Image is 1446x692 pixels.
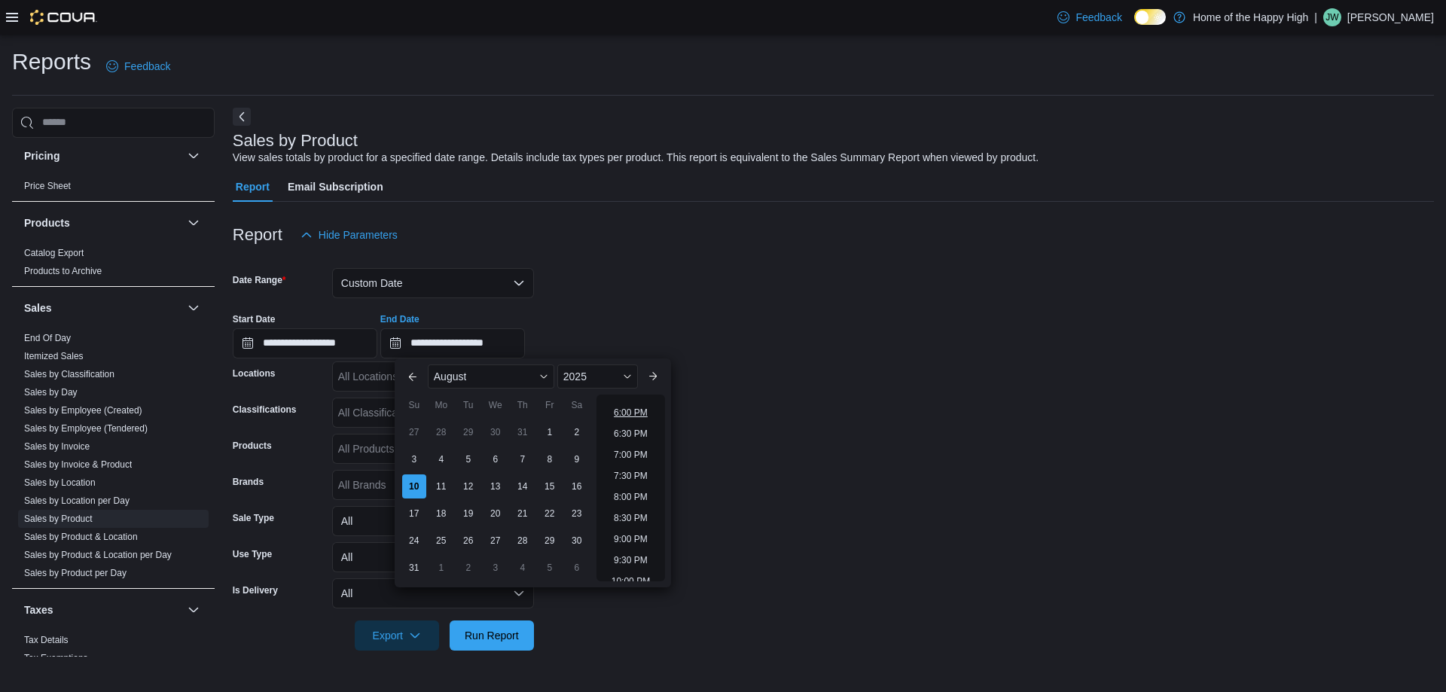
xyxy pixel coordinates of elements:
button: All [332,542,534,572]
span: Sales by Product & Location [24,531,138,543]
div: day-15 [538,474,562,498]
label: Classifications [233,404,297,416]
div: Pricing [12,177,215,201]
div: August, 2025 [401,419,590,581]
div: day-21 [511,501,535,526]
button: Pricing [24,148,182,163]
ul: Time [596,395,665,581]
div: day-30 [565,529,589,553]
div: day-7 [511,447,535,471]
span: Itemized Sales [24,350,84,362]
a: Sales by Product per Day [24,568,127,578]
div: day-11 [429,474,453,498]
label: Start Date [233,313,276,325]
span: Sales by Day [24,386,78,398]
div: day-3 [402,447,426,471]
label: Use Type [233,548,272,560]
h3: Products [24,215,70,230]
a: Tax Exemptions [24,653,88,663]
div: day-4 [511,556,535,580]
div: day-20 [484,501,508,526]
span: 2025 [563,370,587,383]
button: Sales [185,299,203,317]
input: Dark Mode [1134,9,1166,25]
button: Previous Month [401,364,425,389]
span: JW [1325,8,1338,26]
label: Is Delivery [233,584,278,596]
div: Button. Open the month selector. August is currently selected. [428,364,554,389]
button: All [332,578,534,608]
img: Cova [30,10,97,25]
span: Sales by Employee (Created) [24,404,142,416]
div: Fr [538,393,562,417]
div: day-5 [538,556,562,580]
span: Export [364,620,430,651]
div: Button. Open the year selector. 2025 is currently selected. [557,364,638,389]
div: day-18 [429,501,453,526]
button: All [332,506,534,536]
div: day-19 [456,501,480,526]
div: day-29 [456,420,480,444]
label: End Date [380,313,419,325]
a: Sales by Invoice [24,441,90,452]
p: [PERSON_NAME] [1347,8,1434,26]
a: Itemized Sales [24,351,84,361]
label: Products [233,440,272,452]
button: Products [185,214,203,232]
span: Run Report [465,628,519,643]
a: Sales by Employee (Tendered) [24,423,148,434]
a: Catalog Export [24,248,84,258]
button: Export [355,620,439,651]
span: Sales by Employee (Tendered) [24,422,148,434]
span: Email Subscription [288,172,383,202]
button: Custom Date [332,268,534,298]
div: day-26 [456,529,480,553]
div: Tu [456,393,480,417]
div: Products [12,244,215,286]
div: View sales totals by product for a specified date range. Details include tax types per product. T... [233,150,1039,166]
div: day-3 [484,556,508,580]
a: Feedback [100,51,176,81]
li: 7:30 PM [608,467,654,485]
a: Sales by Classification [24,369,114,380]
button: Taxes [24,602,182,617]
a: Sales by Location per Day [24,495,130,506]
span: Sales by Product per Day [24,567,127,579]
h3: Sales [24,300,52,316]
p: | [1314,8,1317,26]
div: Mo [429,393,453,417]
span: Sales by Classification [24,368,114,380]
li: 10:00 PM [606,572,656,590]
label: Sale Type [233,512,274,524]
span: Report [236,172,270,202]
span: Feedback [1075,10,1121,25]
div: day-28 [511,529,535,553]
span: Tax Details [24,634,69,646]
input: Press the down key to open a popover containing a calendar. [233,328,377,358]
li: 6:30 PM [608,425,654,443]
div: Jade White [1323,8,1341,26]
div: day-12 [456,474,480,498]
span: August [434,370,467,383]
button: Next month [641,364,665,389]
div: day-13 [484,474,508,498]
h3: Report [233,226,282,244]
h3: Sales by Product [233,132,358,150]
a: Sales by Product & Location per Day [24,550,172,560]
div: day-4 [429,447,453,471]
label: Brands [233,476,264,488]
li: 8:30 PM [608,509,654,527]
div: day-6 [565,556,589,580]
span: Sales by Invoice [24,441,90,453]
span: Sales by Location [24,477,96,489]
div: day-2 [456,556,480,580]
div: day-24 [402,529,426,553]
div: Taxes [12,631,215,673]
div: day-17 [402,501,426,526]
div: day-31 [511,420,535,444]
div: day-8 [538,447,562,471]
div: day-1 [538,420,562,444]
div: day-31 [402,556,426,580]
a: Sales by Invoice & Product [24,459,132,470]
